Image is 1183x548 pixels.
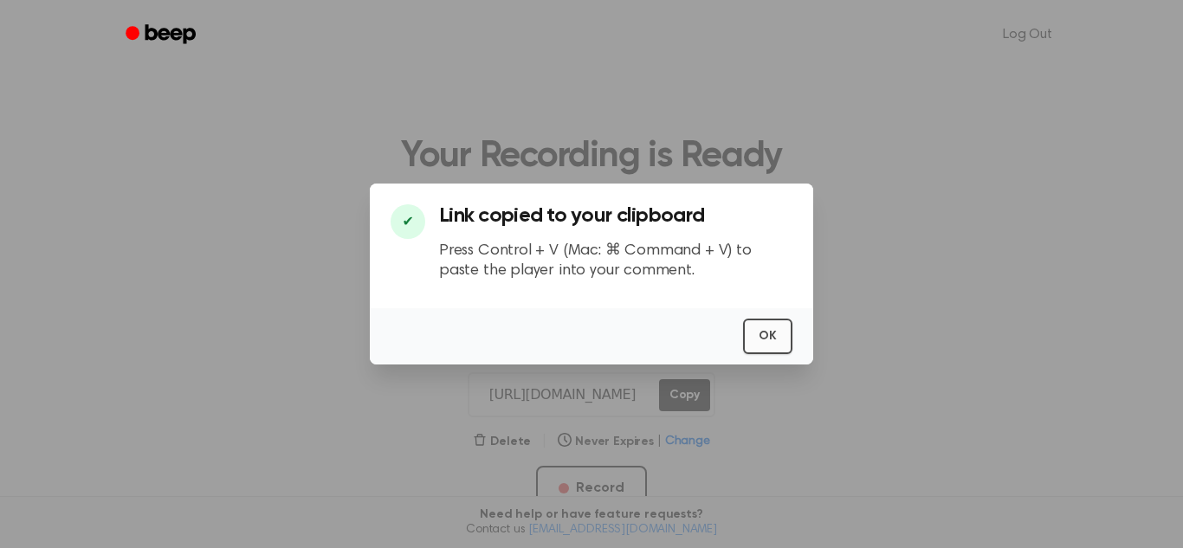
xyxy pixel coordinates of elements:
button: OK [743,319,792,354]
a: Beep [113,18,211,52]
a: Log Out [986,14,1070,55]
h3: Link copied to your clipboard [439,204,792,228]
p: Press Control + V (Mac: ⌘ Command + V) to paste the player into your comment. [439,242,792,280]
div: ✔ [391,204,425,239]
